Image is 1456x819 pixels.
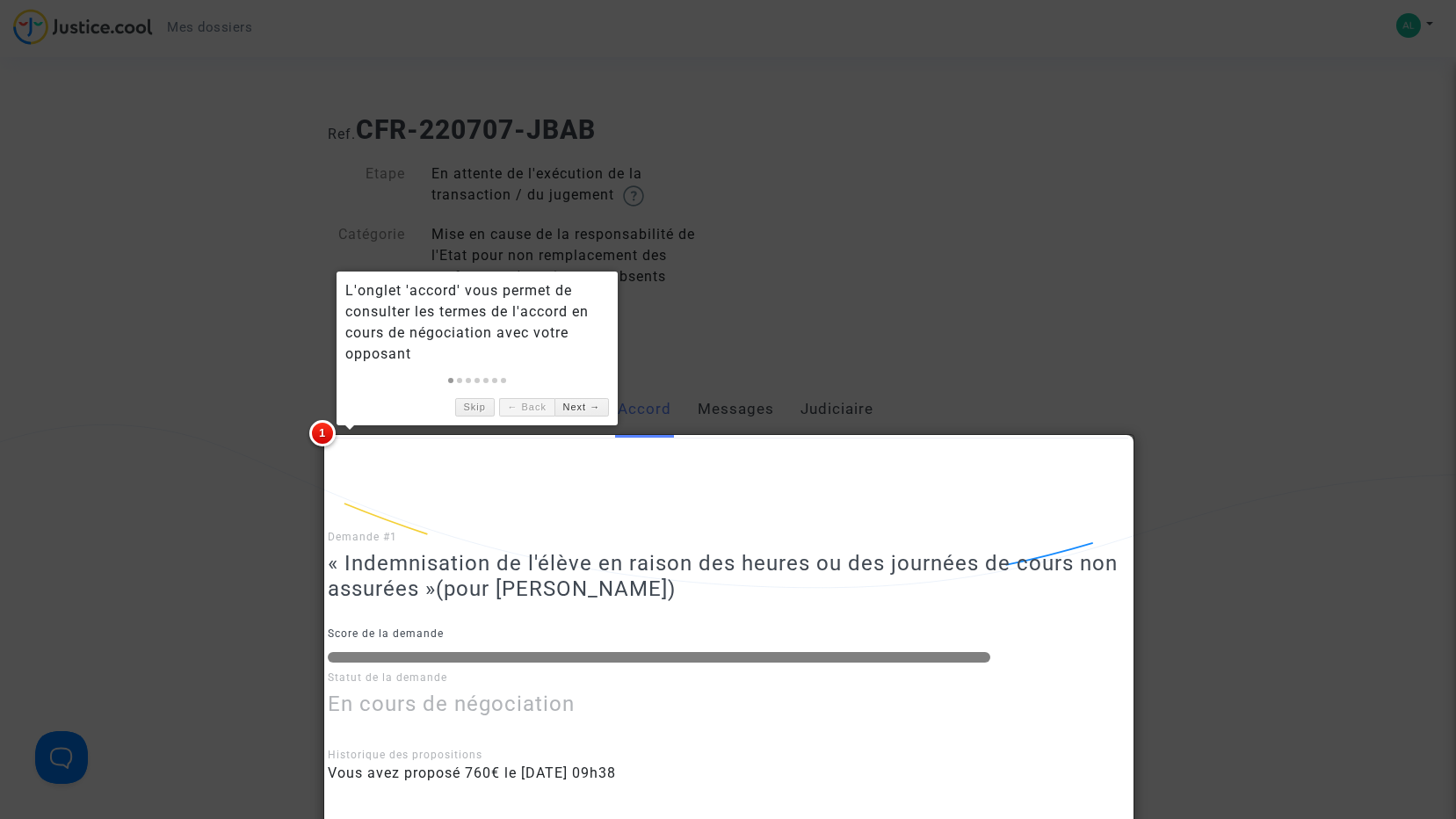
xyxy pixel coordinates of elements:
[328,692,1128,717] h3: En cours de négociation
[554,398,609,417] a: Next →
[328,623,1128,645] p: Score de la demande
[436,576,676,601] span: (pour [PERSON_NAME])
[328,667,1128,689] p: Statut de la demande
[455,398,495,417] a: Skip
[328,765,616,781] span: Vous avez proposé 760€ le [DATE] 09h38
[309,420,336,446] span: 1
[328,747,1128,763] div: Historique des propositions
[345,280,609,365] div: L'onglet 'accord' vous permet de consulter les termes de l'accord en cours de négociation avec vo...
[328,526,1128,548] p: Demande #1
[328,551,1128,602] h3: « Indemnisation de l'élève en raison des heures ou des journées de cours non assurées »
[499,398,554,417] a: ← Back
